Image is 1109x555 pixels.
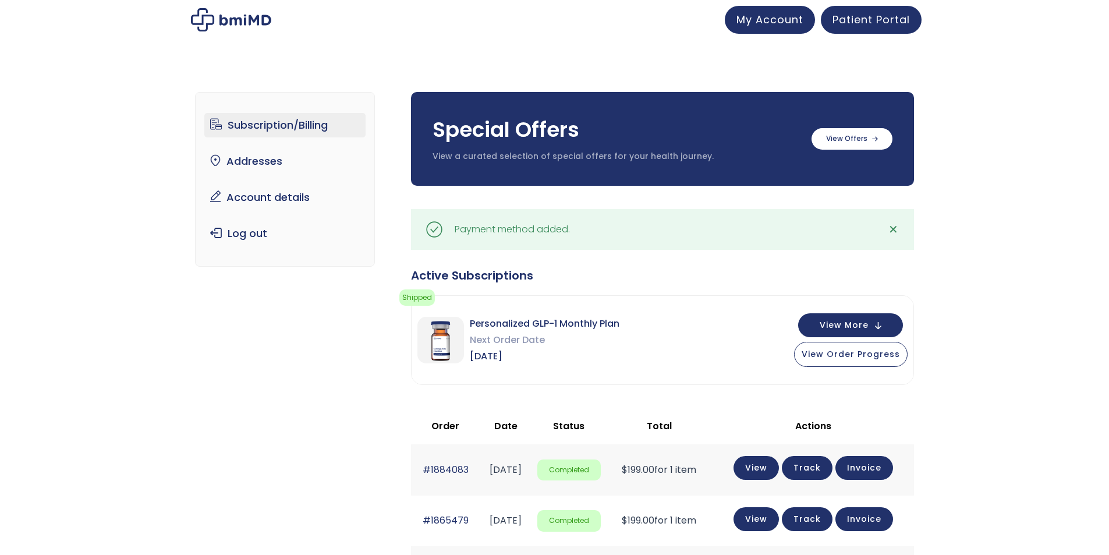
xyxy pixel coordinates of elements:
img: My account [191,8,271,31]
td: for 1 item [607,496,713,546]
button: View Order Progress [794,342,908,367]
h3: Special Offers [433,115,800,144]
span: ✕ [888,221,898,238]
span: Actions [795,419,831,433]
td: for 1 item [607,444,713,495]
span: View Order Progress [802,348,900,360]
a: Track [782,456,832,480]
a: Patient Portal [821,6,922,34]
button: View More [798,313,903,337]
a: Account details [204,185,366,210]
img: Personalized GLP-1 Monthly Plan [417,317,464,363]
div: Active Subscriptions [411,267,914,284]
span: Status [553,419,584,433]
span: Total [647,419,672,433]
div: Payment method added. [455,221,570,238]
span: My Account [736,12,803,27]
span: Personalized GLP-1 Monthly Plan [470,316,619,332]
a: Invoice [835,456,893,480]
span: View More [820,321,869,329]
span: 199.00 [622,463,654,476]
a: #1865479 [423,514,469,527]
span: Next Order Date [470,332,619,348]
a: Invoice [835,507,893,531]
a: View [734,507,779,531]
a: View [734,456,779,480]
span: Shipped [399,289,435,306]
span: Date [494,419,518,433]
span: Order [431,419,459,433]
time: [DATE] [490,514,522,527]
a: ✕ [882,218,905,241]
span: 199.00 [622,514,654,527]
a: My Account [725,6,815,34]
a: Log out [204,221,366,246]
a: Addresses [204,149,366,174]
span: Completed [537,459,601,481]
span: $ [622,514,628,527]
p: View a curated selection of special offers for your health journey. [433,151,800,162]
time: [DATE] [490,463,522,476]
span: $ [622,463,628,476]
span: Patient Portal [832,12,910,27]
a: Subscription/Billing [204,113,366,137]
span: [DATE] [470,348,619,365]
nav: Account pages [195,92,375,267]
a: Track [782,507,832,531]
a: #1884083 [423,463,469,476]
span: Completed [537,510,601,532]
